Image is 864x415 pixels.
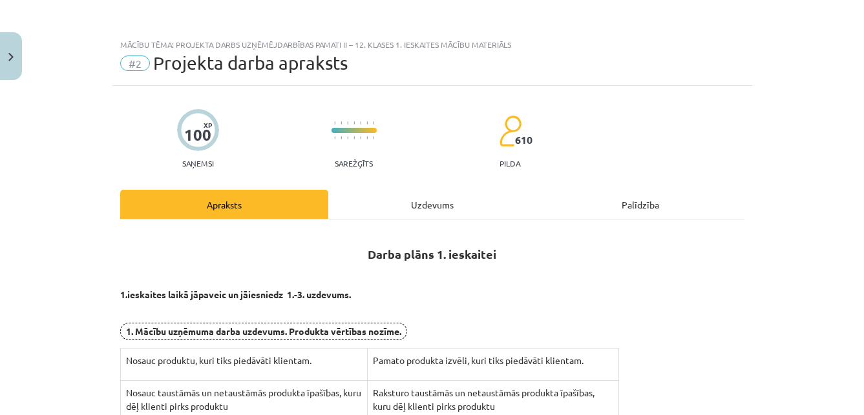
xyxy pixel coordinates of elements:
img: icon-close-lesson-0947bae3869378f0d4975bcd49f059093ad1ed9edebbc8119c70593378902aed.svg [8,53,14,61]
p: Nosauc produktu, kuri tiks piedāvāti klientam. [126,354,363,367]
img: icon-short-line-57e1e144782c952c97e751825c79c345078a6d821885a25fce030b3d8c18986b.svg [360,121,361,125]
span: XP [204,121,212,128]
p: Sarežģīts [335,159,373,168]
img: icon-short-line-57e1e144782c952c97e751825c79c345078a6d821885a25fce030b3d8c18986b.svg [353,121,355,125]
b: 1.ieskaites laikā jāpaveic un jāiesniedz 1.-3. uzdevums. [120,288,351,300]
img: icon-short-line-57e1e144782c952c97e751825c79c345078a6d821885a25fce030b3d8c18986b.svg [334,136,335,139]
img: icon-short-line-57e1e144782c952c97e751825c79c345078a6d821885a25fce030b3d8c18986b.svg [341,121,342,125]
div: Mācību tēma: Projekta darbs uzņēmējdarbības pamati ii – 12. klases 1. ieskaites mācību materiāls [120,40,744,49]
img: icon-short-line-57e1e144782c952c97e751825c79c345078a6d821885a25fce030b3d8c18986b.svg [347,136,348,139]
div: 100 [184,126,211,144]
span: #2 [120,56,150,71]
img: students-c634bb4e5e11cddfef0936a35e636f08e4e9abd3cc4e673bd6f9a4125e45ecb1.svg [499,115,522,147]
img: icon-short-line-57e1e144782c952c97e751825c79c345078a6d821885a25fce030b3d8c18986b.svg [334,121,335,125]
img: icon-short-line-57e1e144782c952c97e751825c79c345078a6d821885a25fce030b3d8c18986b.svg [366,136,368,139]
img: icon-short-line-57e1e144782c952c97e751825c79c345078a6d821885a25fce030b3d8c18986b.svg [366,121,368,125]
p: pilda [500,159,520,168]
img: icon-short-line-57e1e144782c952c97e751825c79c345078a6d821885a25fce030b3d8c18986b.svg [353,136,355,139]
p: Saņemsi [177,159,219,168]
strong: Darba plāns 1. ieskaitei [368,247,496,261]
img: icon-short-line-57e1e144782c952c97e751825c79c345078a6d821885a25fce030b3d8c18986b.svg [341,136,342,139]
p: Pamato produkta izvēli, kuri tiks piedāvāti klientam. [373,354,613,367]
p: Nosauc taustāmās un netaustāmās produkta īpašības, kuru dēļ klienti pirks produktu [126,386,363,413]
img: icon-short-line-57e1e144782c952c97e751825c79c345078a6d821885a25fce030b3d8c18986b.svg [373,136,374,139]
div: Apraksts [120,190,328,219]
b: 1. Mācību uzņēmuma darba uzdevums. Produkta vērtības nozīme. [126,325,401,337]
span: 610 [515,134,532,146]
p: Raksturo taustāmās un netaustāmās produkta īpašības, kuru dēļ klienti pirks produktu [373,386,613,413]
img: icon-short-line-57e1e144782c952c97e751825c79c345078a6d821885a25fce030b3d8c18986b.svg [347,121,348,125]
span: Projekta darba apraksts [153,52,348,74]
img: icon-short-line-57e1e144782c952c97e751825c79c345078a6d821885a25fce030b3d8c18986b.svg [373,121,374,125]
div: Uzdevums [328,190,536,219]
img: icon-short-line-57e1e144782c952c97e751825c79c345078a6d821885a25fce030b3d8c18986b.svg [360,136,361,139]
div: Palīdzība [536,190,744,219]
